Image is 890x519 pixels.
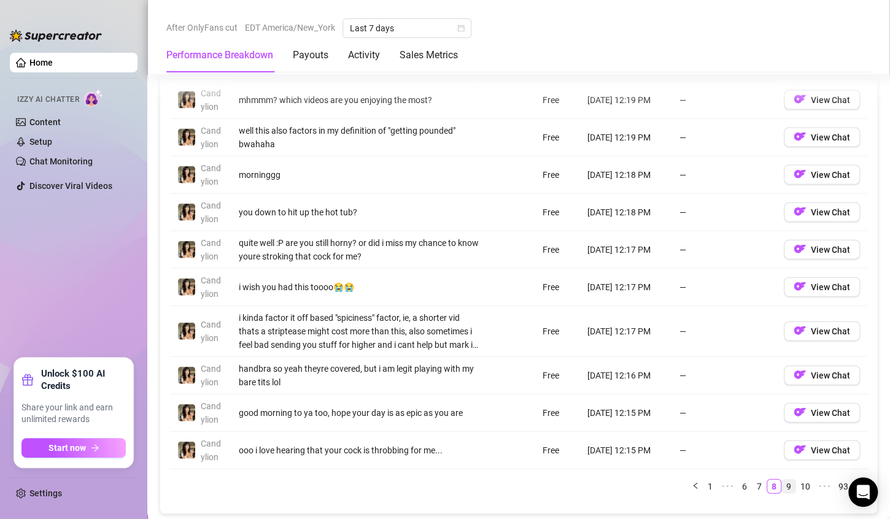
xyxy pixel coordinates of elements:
[201,163,221,186] span: Candylion
[350,19,464,37] span: Last 7 days
[811,133,850,142] span: View Chat
[784,329,860,339] a: OFView Chat
[737,479,752,494] li: 6
[29,58,53,67] a: Home
[580,194,672,231] td: [DATE] 12:18 PM
[688,479,703,494] li: Previous Page
[672,119,776,156] td: —
[580,432,672,469] td: [DATE] 12:15 PM
[29,181,112,191] a: Discover Viral Videos
[48,443,86,453] span: Start now
[201,320,221,343] span: Candylion
[239,93,479,107] div: mhmmm? which videos are you enjoying the most?
[835,480,852,493] a: 93
[201,439,221,462] span: Candylion
[535,82,580,119] td: Free
[535,194,580,231] td: Free
[201,126,221,149] span: Candylion
[535,269,580,306] td: Free
[672,306,776,357] td: —
[672,394,776,432] td: —
[703,480,717,493] a: 1
[692,482,699,490] span: left
[794,243,806,255] img: OF
[239,406,479,420] div: good morning to ya too, hope your day is as epic as you are
[178,323,195,340] img: Candylion
[784,373,860,383] a: OFView Chat
[201,275,221,299] span: Candylion
[794,168,806,180] img: OF
[672,357,776,394] td: —
[797,480,814,493] a: 10
[178,279,195,296] img: Candylion
[245,18,335,37] span: EDT America/New_York
[535,357,580,394] td: Free
[815,479,834,494] li: Next 5 Pages
[784,98,860,107] a: OFView Chat
[580,394,672,432] td: [DATE] 12:15 PM
[811,245,850,255] span: View Chat
[794,206,806,218] img: OF
[239,444,479,457] div: ooo i love hearing that your cock is throbbing for me...
[239,362,479,389] div: handbra so yeah theyre covered, but i am legit playing with my bare tits lol
[178,404,195,421] img: Candylion
[17,94,79,106] span: Izzy AI Chatter
[784,403,860,423] button: OFView Chat
[201,201,221,224] span: Candylion
[738,480,751,493] a: 6
[781,479,796,494] li: 9
[21,402,126,426] span: Share your link and earn unlimited rewards
[767,479,781,494] li: 8
[784,285,860,294] a: OFView Chat
[239,236,479,263] div: quite well :P are you still horny? or did i miss my chance to know youre stroking that cock for me?
[535,156,580,194] td: Free
[794,406,806,418] img: OF
[784,135,860,145] a: OFView Chat
[784,410,860,420] a: OFView Chat
[239,124,479,151] div: well this also factors in my definition of "getting pounded" bwahaha
[815,479,834,494] span: •••
[784,321,860,341] button: OFView Chat
[784,448,860,458] a: OFView Chat
[718,479,737,494] li: Previous 5 Pages
[580,357,672,394] td: [DATE] 12:16 PM
[848,477,878,507] div: Open Intercom Messenger
[201,401,221,425] span: Candylion
[834,479,853,494] li: 93
[535,231,580,269] td: Free
[580,269,672,306] td: [DATE] 12:17 PM
[703,479,718,494] li: 1
[178,91,195,109] img: Candylion
[84,89,103,107] img: AI Chatter
[784,277,860,297] button: OFView Chat
[201,88,221,112] span: Candylion
[752,479,767,494] li: 7
[400,48,458,63] div: Sales Metrics
[794,280,806,293] img: OF
[239,311,479,352] div: i kinda factor it off based "spiciness" factor, ie, a shorter vid thats a striptease might cost m...
[784,202,860,222] button: OFView Chat
[239,280,479,294] div: i wish you had this toooo😭😭
[580,156,672,194] td: [DATE] 12:18 PM
[29,137,52,147] a: Setup
[29,156,93,166] a: Chat Monitoring
[201,238,221,261] span: Candylion
[718,479,737,494] span: •••
[767,480,781,493] a: 8
[794,325,806,337] img: OF
[784,165,860,185] button: OFView Chat
[784,366,860,385] button: OFView Chat
[178,367,195,384] img: Candylion
[239,206,479,219] div: you down to hit up the hot tub?
[535,306,580,357] td: Free
[784,240,860,259] button: OFView Chat
[580,306,672,357] td: [DATE] 12:17 PM
[796,479,815,494] li: 10
[178,442,195,459] img: Candylion
[784,172,860,182] a: OFView Chat
[672,156,776,194] td: —
[178,241,195,258] img: Candylion
[672,231,776,269] td: —
[688,479,703,494] button: left
[580,119,672,156] td: [DATE] 12:19 PM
